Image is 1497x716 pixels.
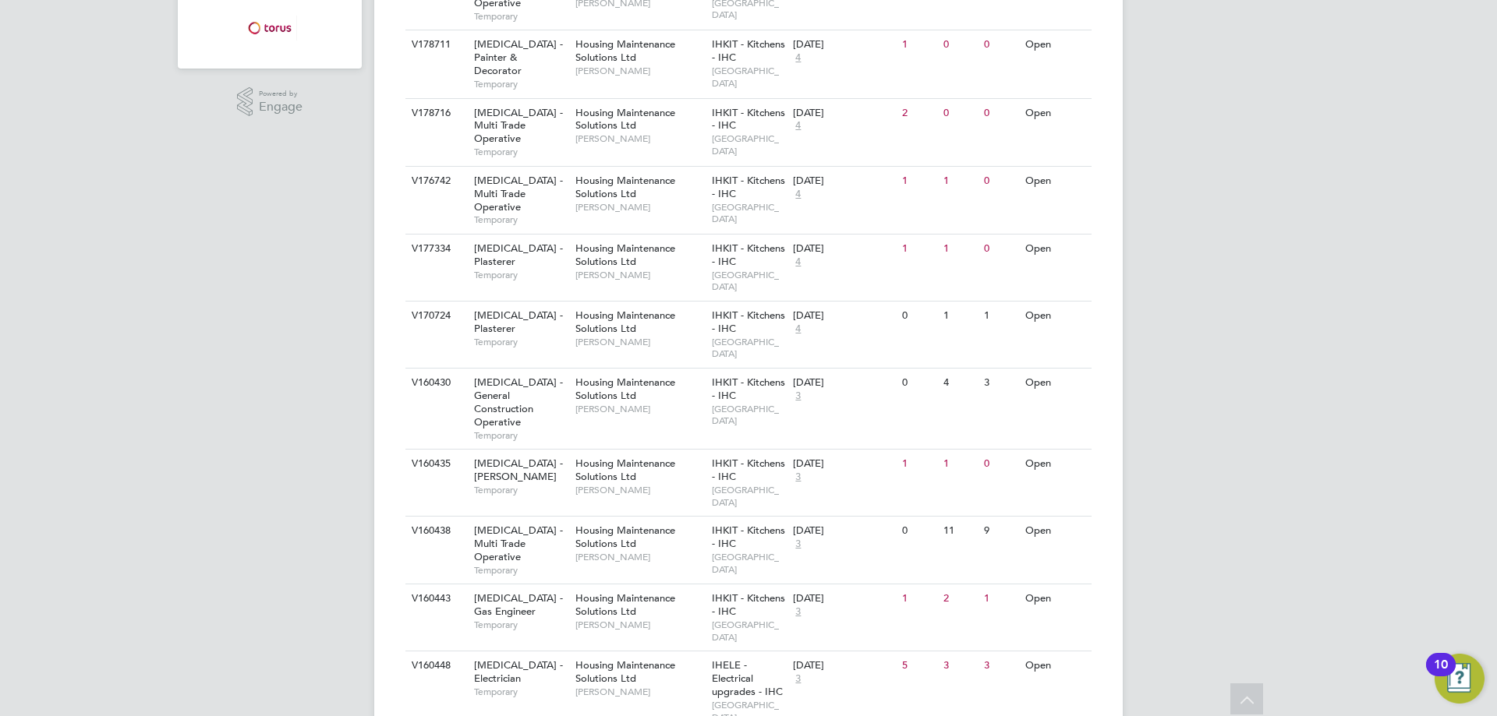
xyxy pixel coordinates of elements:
div: 0 [980,99,1021,128]
div: 1 [940,302,980,330]
div: Open [1021,167,1089,196]
span: Housing Maintenance Solutions Ltd [575,242,675,268]
span: [GEOGRAPHIC_DATA] [712,201,786,225]
span: [GEOGRAPHIC_DATA] [712,336,786,360]
div: Open [1021,369,1089,397]
div: 0 [980,167,1021,196]
div: V160438 [408,517,462,545]
span: Temporary [474,336,568,348]
div: Open [1021,235,1089,263]
span: [MEDICAL_DATA] - Multi Trade Operative [474,174,563,213]
span: [MEDICAL_DATA] - Gas Engineer [474,591,563,618]
div: 0 [898,369,939,397]
div: 3 [980,651,1021,680]
span: [MEDICAL_DATA] - Painter & Decorator [474,37,563,77]
span: [PERSON_NAME] [575,201,704,213]
span: [MEDICAL_DATA] - Electrician [474,658,563,685]
span: IHKIT - Kitchens - IHC [712,591,785,618]
span: [MEDICAL_DATA] - General Construction Operative [474,376,563,429]
span: Engage [259,101,303,114]
div: 4 [940,369,980,397]
div: 0 [898,517,939,545]
div: 1 [940,167,980,196]
div: 1 [898,450,939,478]
div: [DATE] [793,175,894,188]
div: 0 [898,302,939,330]
span: [PERSON_NAME] [575,551,704,563]
div: V170724 [408,302,462,330]
span: Housing Maintenance Solutions Ltd [575,591,675,618]
span: IHELE - Electrical upgrades - IHC [712,658,783,698]
span: 3 [793,390,803,403]
div: [DATE] [793,524,894,538]
div: V178711 [408,30,462,59]
div: [DATE] [793,242,894,256]
div: 0 [940,99,980,128]
span: 4 [793,119,803,132]
span: IHKIT - Kitchens - IHC [712,376,785,402]
div: 5 [898,651,939,680]
div: 9 [980,517,1021,545]
span: 3 [793,538,803,551]
span: IHKIT - Kitchens - IHC [712,242,785,268]
div: 1 [980,584,1021,613]
span: [PERSON_NAME] [575,686,704,698]
span: Housing Maintenance Solutions Ltd [575,174,675,200]
span: [PERSON_NAME] [575,132,704,145]
span: [PERSON_NAME] [575,65,704,77]
span: Temporary [474,213,568,226]
a: Powered byEngage [237,87,303,117]
div: 1 [898,30,939,59]
span: Housing Maintenance Solutions Ltd [575,524,675,550]
span: 3 [793,672,803,686]
span: [MEDICAL_DATA] - [PERSON_NAME] [474,457,563,483]
span: Housing Maintenance Solutions Ltd [575,37,675,64]
div: V160430 [408,369,462,397]
div: Open [1021,30,1089,59]
span: [GEOGRAPHIC_DATA] [712,484,786,508]
span: Temporary [474,686,568,698]
span: [PERSON_NAME] [575,619,704,631]
span: Housing Maintenance Solutions Ltd [575,106,675,132]
img: torus-logo-retina.png [242,16,297,41]
div: Open [1021,517,1089,545]
span: Temporary [474,484,568,496]
span: [PERSON_NAME] [575,269,704,281]
div: Open [1021,99,1089,128]
div: Open [1021,450,1089,478]
span: Housing Maintenance Solutions Ltd [575,376,675,402]
div: [DATE] [793,107,894,120]
span: Temporary [474,78,568,90]
div: 10 [1434,665,1448,685]
span: Housing Maintenance Solutions Ltd [575,658,675,685]
div: 3 [940,651,980,680]
div: 3 [980,369,1021,397]
div: 1 [898,584,939,613]
div: 0 [980,450,1021,478]
span: Temporary [474,10,568,23]
span: [GEOGRAPHIC_DATA] [712,65,786,89]
div: 0 [980,235,1021,263]
span: 4 [793,256,803,269]
div: Open [1021,651,1089,680]
span: Temporary [474,564,568,577]
span: [GEOGRAPHIC_DATA] [712,619,786,643]
div: 1 [940,235,980,263]
div: V160443 [408,584,462,613]
span: [MEDICAL_DATA] - Plasterer [474,309,563,335]
div: 0 [980,30,1021,59]
span: IHKIT - Kitchens - IHC [712,174,785,200]
span: 3 [793,605,803,619]
span: IHKIT - Kitchens - IHC [712,524,785,550]
div: Open [1021,584,1089,613]
span: IHKIT - Kitchens - IHC [712,37,785,64]
span: Temporary [474,146,568,158]
span: IHKIT - Kitchens - IHC [712,457,785,483]
span: 4 [793,188,803,201]
span: [MEDICAL_DATA] - Multi Trade Operative [474,524,563,563]
div: V176742 [408,167,462,196]
div: V160435 [408,450,462,478]
div: [DATE] [793,457,894,471]
span: [GEOGRAPHIC_DATA] [712,403,786,427]
div: 0 [940,30,980,59]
